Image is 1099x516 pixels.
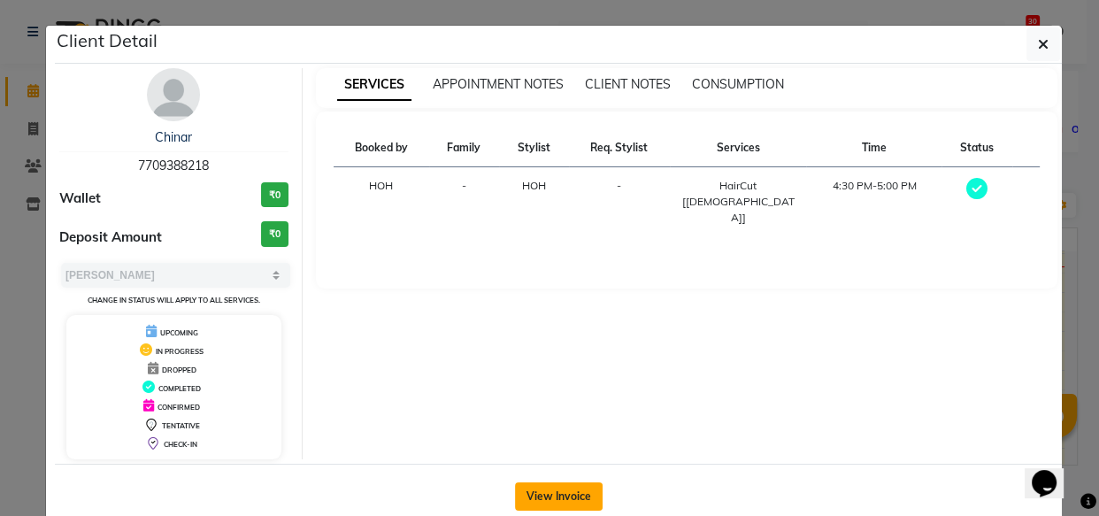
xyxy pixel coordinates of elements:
[806,129,941,167] th: Time
[59,189,101,209] span: Wallet
[337,69,411,101] span: SERVICES
[261,221,288,247] h3: ₹0
[429,129,500,167] th: Family
[429,167,500,237] td: -
[499,129,568,167] th: Stylist
[1025,445,1081,498] iframe: chat widget
[160,328,198,337] span: UPCOMING
[164,440,197,449] span: CHECK-IN
[155,129,192,145] a: Chinar
[334,167,429,237] td: HOH
[585,76,671,92] span: CLIENT NOTES
[515,482,603,511] button: View Invoice
[522,179,546,192] span: HOH
[147,68,200,121] img: avatar
[692,76,784,92] span: CONSUMPTION
[569,167,670,237] td: -
[158,403,200,412] span: CONFIRMED
[261,182,288,208] h3: ₹0
[156,347,204,356] span: IN PROGRESS
[569,129,670,167] th: Req. Stylist
[162,421,200,430] span: TENTATIVE
[806,167,941,237] td: 4:30 PM-5:00 PM
[433,76,564,92] span: APPOINTMENT NOTES
[162,366,196,374] span: DROPPED
[670,129,806,167] th: Services
[334,129,429,167] th: Booked by
[158,384,201,393] span: COMPLETED
[680,178,795,226] div: HairCut [[DEMOGRAPHIC_DATA]]
[941,129,1012,167] th: Status
[138,158,209,173] span: 7709388218
[57,27,158,54] h5: Client Detail
[88,296,260,304] small: Change in status will apply to all services.
[59,227,162,248] span: Deposit Amount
